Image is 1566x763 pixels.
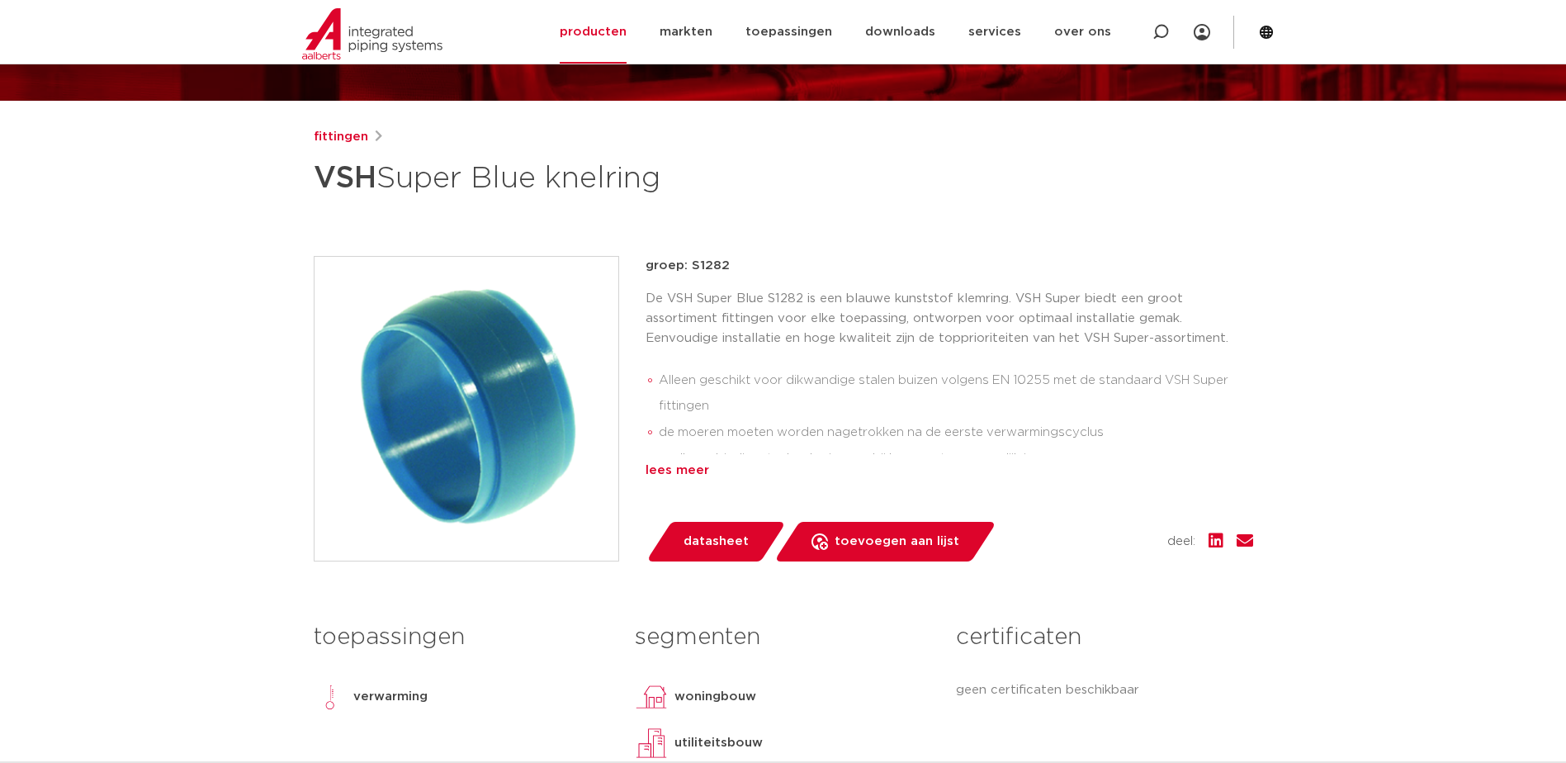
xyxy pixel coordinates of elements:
[956,680,1252,700] p: geen certificaten beschikbaar
[635,727,668,760] img: utiliteitsbouw
[659,446,1253,472] li: snelle verbindingstechnologie waarbij her-montage mogelijk is
[635,680,668,713] img: woningbouw
[314,163,376,193] strong: VSH
[315,257,618,561] img: Product Image for VSH Super Blue knelring
[1167,532,1195,552] span: deel:
[646,461,1253,481] div: lees meer
[646,289,1253,348] p: De VSH Super Blue S1282 is een blauwe kunststof klemring. VSH Super biedt een groot assortiment f...
[646,522,786,562] a: datasheet
[659,367,1253,420] li: Alleen geschikt voor dikwandige stalen buizen volgens EN 10255 met de standaard VSH Super fittingen
[635,621,931,654] h3: segmenten
[314,680,347,713] img: verwarming
[835,528,959,555] span: toevoegen aan lijst
[659,419,1253,446] li: de moeren moeten worden nagetrokken na de eerste verwarmingscyclus
[956,621,1252,654] h3: certificaten
[314,154,934,203] h1: Super Blue knelring
[314,127,368,147] a: fittingen
[674,733,763,753] p: utiliteitsbouw
[314,621,610,654] h3: toepassingen
[646,256,1253,276] p: groep: S1282
[684,528,749,555] span: datasheet
[353,687,428,707] p: verwarming
[674,687,756,707] p: woningbouw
